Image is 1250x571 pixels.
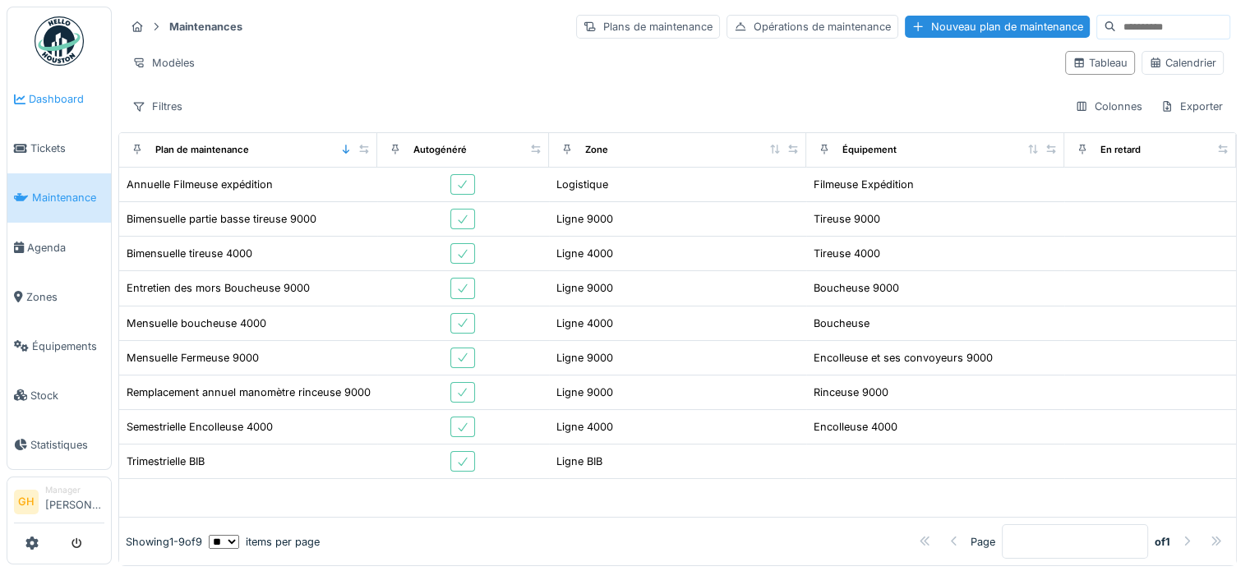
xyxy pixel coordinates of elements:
[32,338,104,354] span: Équipements
[30,388,104,403] span: Stock
[556,385,613,400] div: Ligne 9000
[556,454,602,469] div: Ligne BIB
[32,190,104,205] span: Maintenance
[163,19,249,35] strong: Maintenances
[971,534,995,550] div: Page
[127,211,316,227] div: Bimensuelle partie basse tireuse 9000
[1153,94,1230,118] div: Exporter
[7,420,111,469] a: Statistiques
[14,490,39,514] li: GH
[125,94,190,118] div: Filtres
[556,350,613,366] div: Ligne 9000
[1072,55,1128,71] div: Tableau
[814,280,899,296] div: Boucheuse 9000
[814,177,914,192] div: Filmeuse Expédition
[7,124,111,173] a: Tickets
[7,371,111,420] a: Stock
[30,437,104,453] span: Statistiques
[1100,143,1141,157] div: En retard
[127,280,310,296] div: Entretien des mors Boucheuse 9000
[556,315,613,331] div: Ligne 4000
[814,419,897,435] div: Encolleuse 4000
[905,16,1090,38] div: Nouveau plan de maintenance
[127,315,266,331] div: Mensuelle boucheuse 4000
[1068,94,1150,118] div: Colonnes
[30,140,104,156] span: Tickets
[7,223,111,272] a: Agenda
[45,484,104,519] li: [PERSON_NAME]
[576,15,720,39] div: Plans de maintenance
[726,15,898,39] div: Opérations de maintenance
[7,75,111,124] a: Dashboard
[556,246,613,261] div: Ligne 4000
[125,51,202,75] div: Modèles
[127,350,259,366] div: Mensuelle Fermeuse 9000
[155,143,249,157] div: Plan de maintenance
[7,272,111,321] a: Zones
[7,321,111,371] a: Équipements
[556,419,613,435] div: Ligne 4000
[814,385,888,400] div: Rinceuse 9000
[127,454,205,469] div: Trimestrielle BIB
[814,211,880,227] div: Tireuse 9000
[127,177,273,192] div: Annuelle Filmeuse expédition
[26,289,104,305] span: Zones
[7,173,111,223] a: Maintenance
[29,91,104,107] span: Dashboard
[127,419,273,435] div: Semestrielle Encolleuse 4000
[842,143,897,157] div: Équipement
[209,534,320,550] div: items per page
[556,177,608,192] div: Logistique
[127,385,371,400] div: Remplacement annuel manomètre rinceuse 9000
[14,484,104,523] a: GH Manager[PERSON_NAME]
[814,246,880,261] div: Tireuse 4000
[27,240,104,256] span: Agenda
[1155,534,1170,550] strong: of 1
[35,16,84,66] img: Badge_color-CXgf-gQk.svg
[413,143,467,157] div: Autogénéré
[45,484,104,496] div: Manager
[585,143,608,157] div: Zone
[814,350,993,366] div: Encolleuse et ses convoyeurs 9000
[556,280,613,296] div: Ligne 9000
[126,534,202,550] div: Showing 1 - 9 of 9
[814,315,869,331] div: Boucheuse
[1149,55,1216,71] div: Calendrier
[556,211,613,227] div: Ligne 9000
[127,246,252,261] div: Bimensuelle tireuse 4000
